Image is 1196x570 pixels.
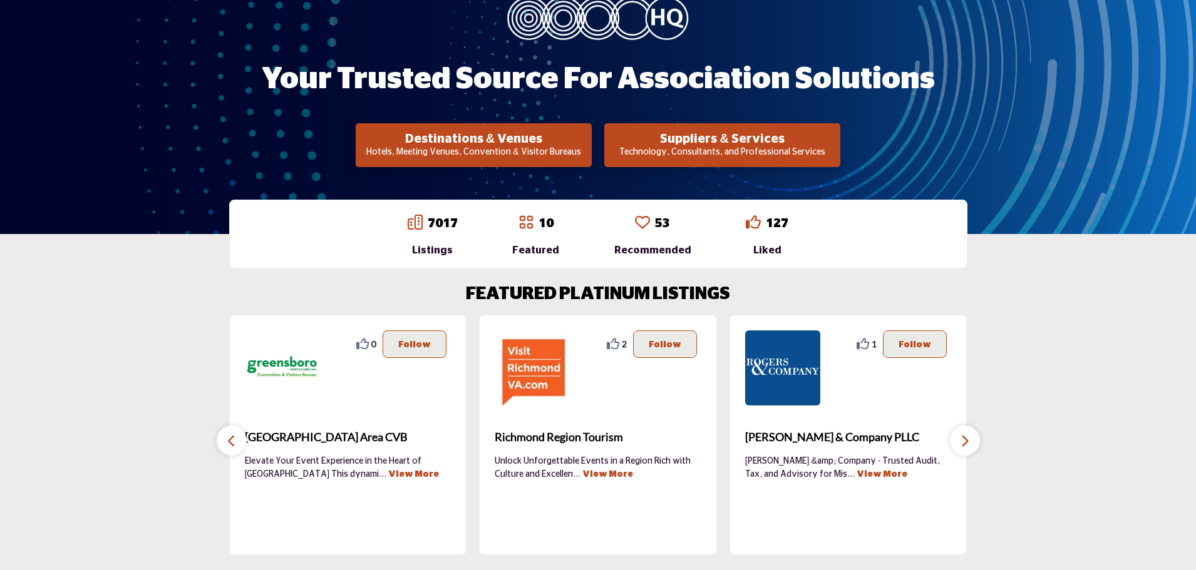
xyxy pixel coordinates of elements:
[746,243,788,258] div: Liked
[655,217,670,230] a: 53
[857,470,907,479] a: View More
[883,330,947,358] button: Follow
[539,217,554,230] a: 10
[512,243,559,258] div: Featured
[495,330,570,405] img: Richmond Region Tourism
[608,146,837,159] p: Technology, Consultants, and Professional Services
[622,337,627,350] span: 2
[379,470,386,479] span: ...
[408,243,458,258] div: Listings
[649,337,681,351] p: Follow
[899,337,931,351] p: Follow
[604,123,840,167] button: Suppliers & Services Technology, Consultants, and Professional Services
[356,123,592,167] button: Destinations & Venues Hotels, Meeting Venues, Convention & Visitor Bureaus
[359,146,588,159] p: Hotels, Meeting Venues, Convention & Visitor Bureaus
[495,420,701,454] a: Richmond Region Tourism
[614,243,691,258] div: Recommended
[371,337,376,350] span: 0
[847,470,855,479] span: ...
[428,217,458,230] a: 7017
[466,284,730,305] h2: FEATURED PLATINUM LISTINGS
[518,215,534,232] a: Go to Featured
[245,420,451,454] a: [GEOGRAPHIC_DATA] Area CVB
[359,131,588,146] h2: Destinations & Venues
[745,429,952,445] span: [PERSON_NAME] & Company PLLC
[766,217,788,230] a: 127
[245,455,451,480] p: Elevate Your Event Experience in the Heart of [GEOGRAPHIC_DATA] This dynami
[633,330,697,358] button: Follow
[245,330,320,405] img: Greensboro Area CVB
[495,429,701,445] span: Richmond Region Tourism
[745,330,820,405] img: Rogers & Company PLLC
[495,455,701,480] p: Unlock Unforgettable Events in a Region Rich with Culture and Excellen
[608,131,837,146] h2: Suppliers & Services
[245,420,451,454] b: Greensboro Area CVB
[262,60,935,99] h1: Your Trusted Source for Association Solutions
[872,337,877,350] span: 1
[383,330,446,358] button: Follow
[635,215,650,232] a: Go to Recommended
[745,420,952,454] b: Rogers & Company PLLC
[582,470,633,479] a: View More
[388,470,439,479] a: View More
[745,455,952,480] p: [PERSON_NAME] &amp; Company - Trusted Audit, Tax, and Advisory for Mis
[745,420,952,454] a: [PERSON_NAME] & Company PLLC
[573,470,580,479] span: ...
[398,337,431,351] p: Follow
[746,215,761,230] i: Go to Liked
[245,429,451,445] span: [GEOGRAPHIC_DATA] Area CVB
